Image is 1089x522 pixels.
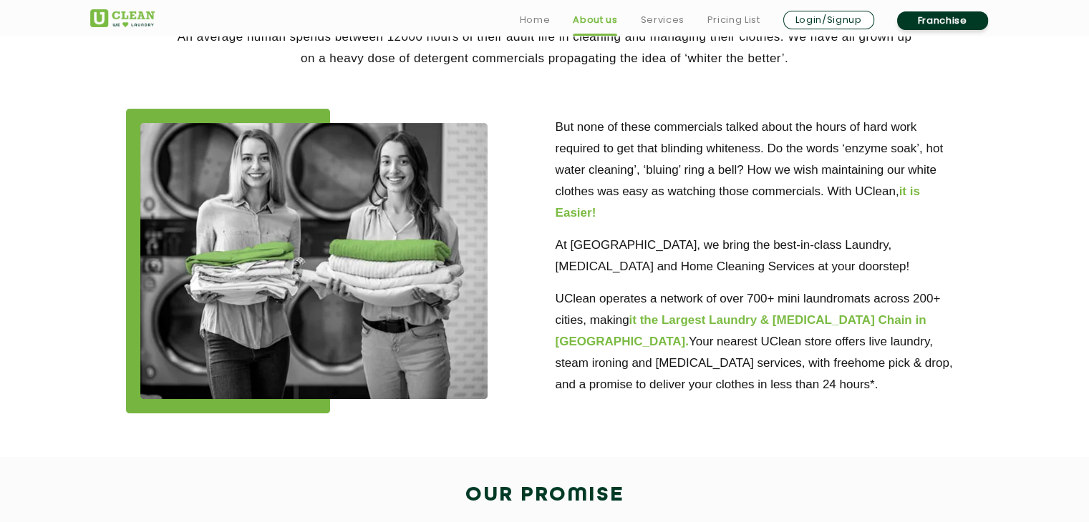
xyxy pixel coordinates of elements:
a: Login/Signup [783,11,874,29]
p: UClean operates a network of over 700+ mini laundromats across 200+ cities, making Your nearest U... [556,288,964,395]
p: But none of these commercials talked about the hours of hard work required to get that blinding w... [556,117,964,224]
a: Home [520,11,551,29]
a: Pricing List [707,11,760,29]
a: Franchise [897,11,988,30]
a: Services [640,11,684,29]
p: At [GEOGRAPHIC_DATA], we bring the best-in-class Laundry, [MEDICAL_DATA] and Home Cleaning Servic... [556,235,964,277]
p: An average human spends between 12000 hours of their adult life in cleaning and managing their cl... [90,26,1000,69]
b: it the Largest Laundry & [MEDICAL_DATA] Chain in [GEOGRAPHIC_DATA]. [556,313,926,348]
img: about_img_11zon.webp [140,123,488,399]
a: About us [573,11,617,29]
h2: Our Promise [90,478,1000,513]
img: UClean Laundry and Dry Cleaning [90,9,155,27]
